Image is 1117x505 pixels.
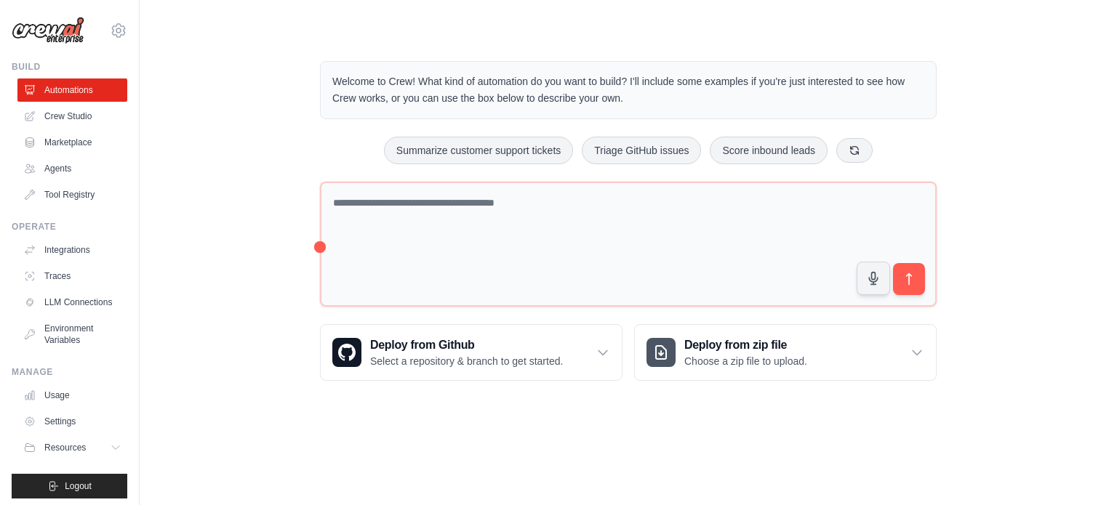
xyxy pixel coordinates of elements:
a: Usage [17,384,127,407]
p: Choose a zip file to upload. [684,354,807,368]
a: LLM Connections [17,291,127,314]
button: Logout [12,474,127,498]
a: Automations [17,78,127,102]
p: Select a repository & branch to get started. [370,354,563,368]
img: Logo [12,17,84,44]
div: Build [12,61,127,73]
div: Manage [12,366,127,378]
span: Resources [44,442,86,453]
button: Resources [17,436,127,459]
h3: Deploy from Github [370,336,563,354]
h3: Deploy from zip file [684,336,807,354]
a: Crew Studio [17,105,127,128]
a: Settings [17,410,127,433]
p: Welcome to Crew! What kind of automation do you want to build? I'll include some examples if you'... [332,73,924,107]
button: Triage GitHub issues [582,137,701,164]
div: Operate [12,221,127,233]
a: Traces [17,264,127,288]
a: Marketplace [17,131,127,154]
span: Logout [65,480,92,492]
button: Score inbound leads [710,137,828,164]
a: Integrations [17,238,127,262]
a: Environment Variables [17,317,127,352]
a: Tool Registry [17,183,127,206]
a: Agents [17,157,127,180]
button: Summarize customer support tickets [384,137,573,164]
